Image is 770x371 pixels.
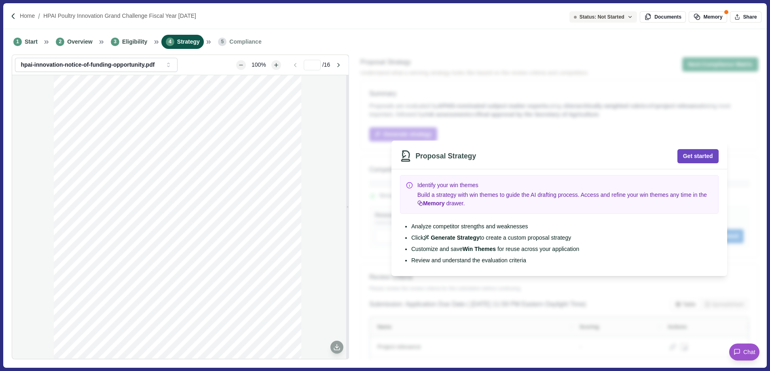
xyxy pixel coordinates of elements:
span: - [185,316,187,322]
span: Overview [67,38,92,46]
div: hpai-innovation-notice-of-funding-opportunity.pdf [21,61,162,68]
span: / 16 [322,61,330,69]
span: Click to create a custom proposal strategy [411,234,571,241]
span: - [169,316,171,322]
span: Opportunity Number: [103,316,154,322]
div: grid [54,75,307,358]
span: VSSP0000 [202,316,226,322]
span: Identify your win themes [417,182,478,188]
span: Compliance [229,38,261,46]
span: Analyze competitor strengths and weaknesses [411,223,528,230]
span: 25 [227,316,233,322]
span: Win Themes [463,246,496,252]
button: hpai-innovation-notice-of-funding-opportunity.pdf [15,58,178,72]
span: 11 [170,330,176,336]
span: Generate Strategy [431,234,480,241]
button: Go to next page [332,60,346,70]
span: - [226,316,228,322]
span: : [133,330,134,336]
span: Innovation [143,164,192,173]
button: Get started [677,149,719,163]
span: Fiscal Year [83,310,108,315]
span: Gran [195,164,216,173]
span: Eligibility [122,38,147,46]
span: - [201,316,203,322]
span: Fiscal Year [DATE] [83,179,169,188]
span: 202 [109,310,117,315]
span: Cooperative/Interagency Agreements [83,194,251,203]
span: 5 [117,310,121,315]
span: 1 [13,38,22,46]
span: 4 [166,38,174,46]
span: d Challenge [216,164,268,173]
span: 10025 [186,316,201,322]
button: Go to previous page [288,60,302,70]
span: Funding [83,316,102,322]
img: Forward slash icon [10,13,17,20]
span: - [233,316,235,322]
img: Forward slash icon [35,13,43,20]
span: Notice of Funding Opportunity [121,310,193,315]
span: 2 [56,38,64,46]
span: Start [25,38,38,46]
span: Publication Date: [83,323,123,329]
h3: Proposal Strategy [415,151,476,161]
span: Memory [417,200,445,207]
div: 100% [247,61,270,69]
span: Build a strategy with win themes to guide the AI drafting process. Access and refine your win the... [417,192,707,207]
span: 3 [111,38,119,46]
span: Customize and save for reuse across your application [411,246,579,252]
span: APHIS [171,316,185,322]
button: Chat [729,344,759,360]
button: Zoom out [236,60,246,70]
span: USDA [155,316,169,322]
a: HPAI Poultry Innovation Grand Challenge Fiscal Year [DATE] [43,12,196,20]
span: HPAI [83,164,106,173]
span: [DATE], [135,330,153,336]
span: Review and understand the evaluation criteria [411,257,526,263]
button: Zoom in [271,60,281,70]
span: Application Due Date [83,330,133,336]
span: [DATE] [125,323,141,329]
span: Strategy [177,38,200,46]
span: :59 PM Eastern Daylight Time [176,330,243,336]
span: 5 [218,38,226,46]
span: Chat [743,348,755,356]
span: Poultry [108,164,141,173]
span: 0015 [235,316,246,322]
a: Home [20,12,35,20]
